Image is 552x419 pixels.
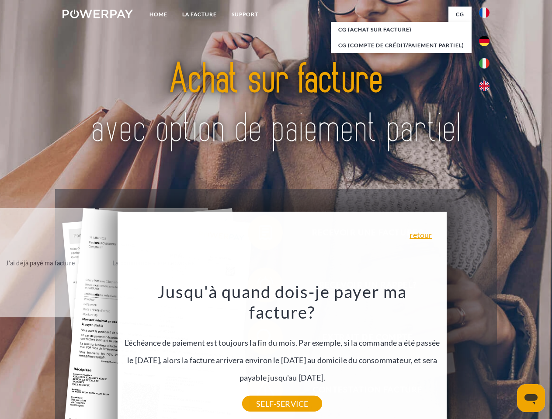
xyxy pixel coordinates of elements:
div: L'échéance de paiement est toujours la fin du mois. Par exemple, si la commande a été passée le [... [123,281,442,404]
a: Support [224,7,266,22]
a: CG (achat sur facture) [331,22,472,38]
img: de [479,36,490,46]
a: SELF-SERVICE [242,396,322,412]
a: retour [410,231,432,239]
div: La commande a été renvoyée [104,257,203,268]
h3: Jusqu'à quand dois-je payer ma facture? [123,281,442,323]
img: logo-powerpay-white.svg [62,10,133,18]
a: Home [142,7,175,22]
a: CG (Compte de crédit/paiement partiel) [331,38,472,53]
a: CG [448,7,472,22]
img: title-powerpay_fr.svg [83,42,469,167]
img: fr [479,7,490,18]
img: en [479,81,490,91]
a: LA FACTURE [175,7,224,22]
img: it [479,58,490,69]
iframe: Bouton de lancement de la fenêtre de messagerie [517,384,545,412]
